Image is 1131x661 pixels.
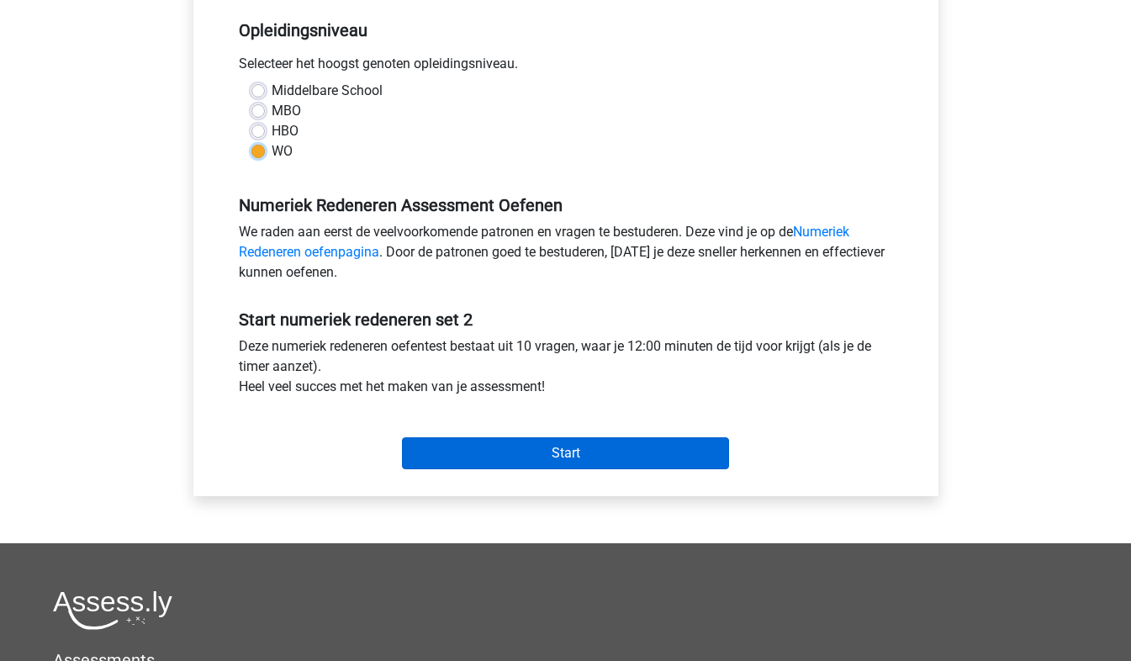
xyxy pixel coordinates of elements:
[226,336,906,404] div: Deze numeriek redeneren oefentest bestaat uit 10 vragen, waar je 12:00 minuten de tijd voor krijg...
[272,121,299,141] label: HBO
[239,195,893,215] h5: Numeriek Redeneren Assessment Oefenen
[239,13,893,47] h5: Opleidingsniveau
[53,590,172,630] img: Assessly logo
[226,222,906,289] div: We raden aan eerst de veelvoorkomende patronen en vragen te bestuderen. Deze vind je op de . Door...
[272,141,293,161] label: WO
[239,309,893,330] h5: Start numeriek redeneren set 2
[272,81,383,101] label: Middelbare School
[239,224,849,260] a: Numeriek Redeneren oefenpagina
[402,437,729,469] input: Start
[272,101,301,121] label: MBO
[226,54,906,81] div: Selecteer het hoogst genoten opleidingsniveau.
